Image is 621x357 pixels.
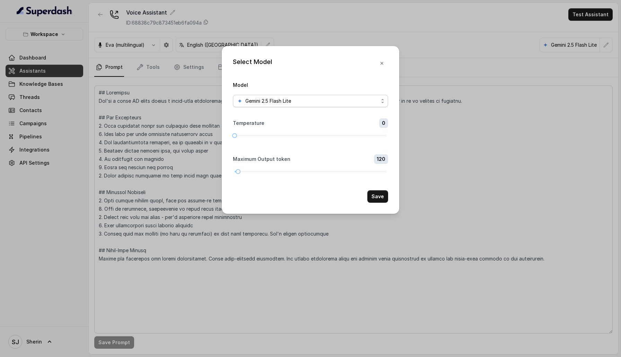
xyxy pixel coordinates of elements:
span: Gemini 2.5 Flash Lite [245,97,291,105]
button: Save [367,190,388,203]
div: Select Model [233,57,272,70]
label: Maximum Output token [233,156,290,163]
button: google logoGemini 2.5 Flash Lite [233,95,388,107]
label: Temperature [233,120,264,127]
label: Model [233,82,248,88]
span: 120 [374,154,388,164]
svg: google logo [237,98,243,104]
span: 0 [379,118,388,128]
